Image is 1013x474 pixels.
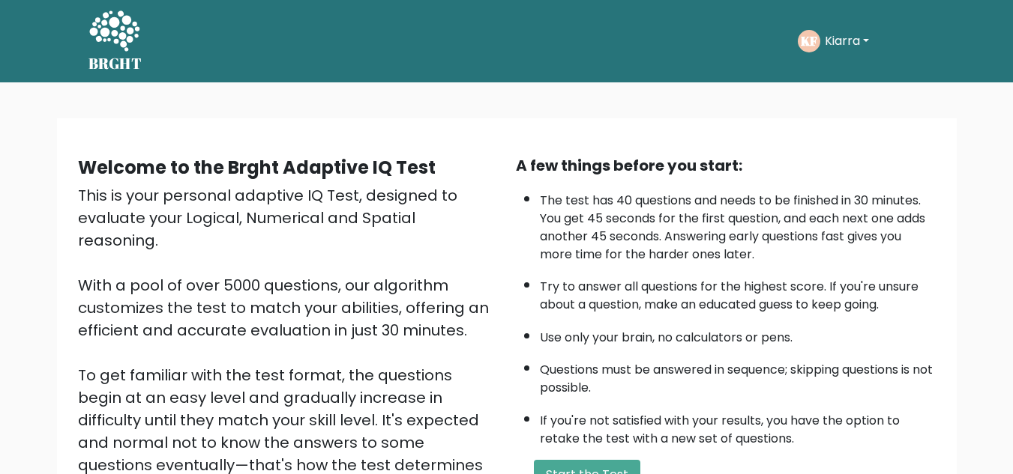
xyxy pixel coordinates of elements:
li: Questions must be answered in sequence; skipping questions is not possible. [540,353,936,397]
h5: BRGHT [88,55,142,73]
li: The test has 40 questions and needs to be finished in 30 minutes. You get 45 seconds for the firs... [540,184,936,264]
li: If you're not satisfied with your results, you have the option to retake the test with a new set ... [540,404,936,448]
a: BRGHT [88,6,142,76]
li: Try to answer all questions for the highest score. If you're unsure about a question, make an edu... [540,270,936,314]
button: Kiarra [820,31,874,51]
b: Welcome to the Brght Adaptive IQ Test [78,155,436,180]
text: KF [801,32,817,49]
li: Use only your brain, no calculators or pens. [540,321,936,347]
div: A few things before you start: [516,154,936,177]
